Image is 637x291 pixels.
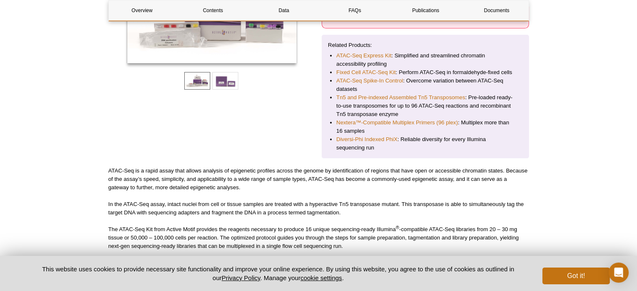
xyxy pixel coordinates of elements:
[300,274,342,281] button: cookie settings
[321,0,388,21] a: FAQs
[336,52,514,68] li: : Simplified and streamlined chromatin accessibility profiling
[609,263,629,283] div: Open Intercom Messenger
[108,167,529,192] p: ATAC-Seq is a rapid assay that allows analysis of epigenetic profiles across the genome by identi...
[336,77,403,85] a: ATAC-Seq Spike-In Control
[336,68,514,77] li: : Perform ATAC-Seq in formaldehyde-fixed cells
[336,52,391,60] a: ATAC-Seq Express Kit
[336,135,397,144] a: Diversi-Phi Indexed PhiX
[336,93,514,118] li: : Pre-loaded ready-to-use transposomes for up to 96 ATAC-Seq reactions and recombinant Tn5 transp...
[336,93,465,102] a: Tn5 and Pre-indexed Assembled Tn5 Transposomes
[180,0,246,21] a: Contents
[336,68,396,77] a: Fixed Cell ATAC-Seq Kit
[336,77,514,93] li: : Overcome variation between ATAC-Seq datasets
[336,118,458,127] a: Nextera™-Compatible Multiplex Primers (96 plex)
[336,135,514,152] li: : Reliable diversity for every Illumina sequencing run
[542,268,609,284] button: Got it!
[392,0,459,21] a: Publications
[109,0,175,21] a: Overview
[250,0,317,21] a: Data
[108,200,529,217] p: In the ATAC-Seq assay, intact nuclei from cell or tissue samples are treated with a hyperactive T...
[336,118,514,135] li: : Multiplex more than 16 samples
[222,274,260,281] a: Privacy Policy
[108,225,529,250] p: The ATAC-Seq Kit from Active Motif provides the reagents necessary to produce 16 unique sequencin...
[463,0,530,21] a: Documents
[396,225,399,230] sup: ®
[328,41,523,49] p: Related Products:
[28,265,529,282] p: This website uses cookies to provide necessary site functionality and improve your online experie...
